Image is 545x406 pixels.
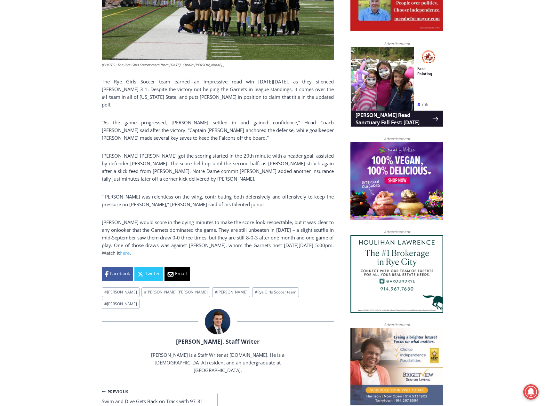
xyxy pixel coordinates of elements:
div: 6 [75,54,77,60]
figcaption: (PHOTO: The Rye Girls Soccer team from [DATE]. Credit: [PERSON_NAME].) [102,62,334,68]
h4: [PERSON_NAME] Read Sanctuary Fall Fest: [DATE] [5,64,82,79]
a: #[PERSON_NAME] [PERSON_NAME] [141,287,210,297]
a: #[PERSON_NAME] [102,287,140,297]
img: Brightview Senior Living [350,328,443,405]
span: Advertisement [377,322,416,328]
p: The Rye Girls Soccer team earned an impressive road win [DATE][DATE], as they silenced [PERSON_NA... [102,78,334,108]
div: Apply Now <> summer and RHS senior internships available [162,0,302,62]
small: Previous [102,389,129,395]
p: “[PERSON_NAME] was relentless on the wing, contributing both defensively and offensively to keep ... [102,193,334,208]
a: #[PERSON_NAME] [212,287,250,297]
span: Intern @ [DOMAIN_NAME] [167,64,297,78]
a: #Rye Girls Soccer team [252,287,299,297]
a: [PERSON_NAME] Read Sanctuary Fall Fest: [DATE] [0,64,92,80]
img: Houlihan Lawrence The #1 Brokerage in Rye City [350,235,443,313]
a: #[PERSON_NAME] [102,299,140,309]
img: Baked by Melissa [350,142,443,220]
p: [PERSON_NAME] is a Staff Writer at [DOMAIN_NAME]. He is a [DEMOGRAPHIC_DATA] resident and an unde... [136,351,299,374]
p: [PERSON_NAME] would score in the dying minutes to make the score look respectable, but it was cle... [102,218,334,257]
img: Charlie Morris headshot PROFESSIONAL HEADSHOT [205,309,230,334]
span: # [255,289,257,295]
a: Email [164,267,190,280]
a: Twitter [134,267,163,280]
p: [PERSON_NAME] [PERSON_NAME] got the scoring started in the 20th minute with a header goal, assist... [102,152,334,183]
p: “As the game progressed, [PERSON_NAME] settled in and gained confidence,” Head Coach [PERSON_NAME... [102,119,334,142]
span: Advertisement [377,229,416,235]
div: Face Painting [67,19,89,52]
a: Intern @ [DOMAIN_NAME] [154,62,310,80]
span: # [104,289,107,295]
span: # [144,289,147,295]
span: # [215,289,217,295]
span: # [104,301,107,307]
a: [PERSON_NAME], Staff Writer [176,338,260,345]
div: / [71,54,73,60]
span: Advertisement [377,136,416,142]
a: Facebook [102,267,133,280]
a: here [120,250,130,256]
div: 3 [67,54,70,60]
span: Advertisement [377,41,416,47]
